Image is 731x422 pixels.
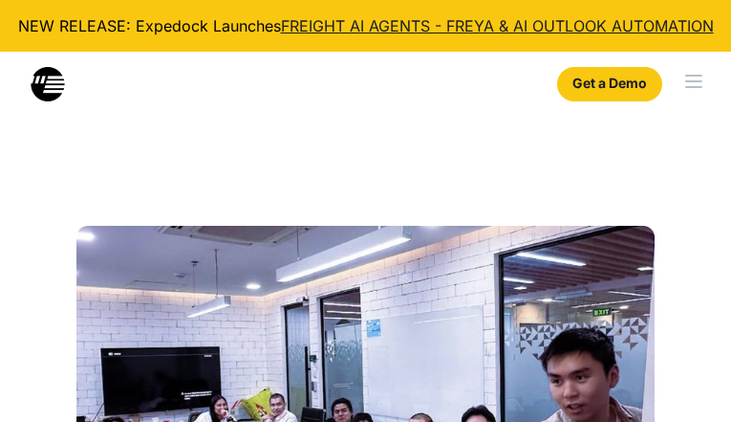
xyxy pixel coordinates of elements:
div: NEW RELEASE: Expedock Launches [15,15,716,36]
a: FREIGHT AI AGENTS - FREYA & AI OUTLOOK AUTOMATION [281,16,714,35]
a: Get a Demo [557,67,662,101]
iframe: Chat Widget [635,330,731,422]
div: menu [670,52,731,113]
